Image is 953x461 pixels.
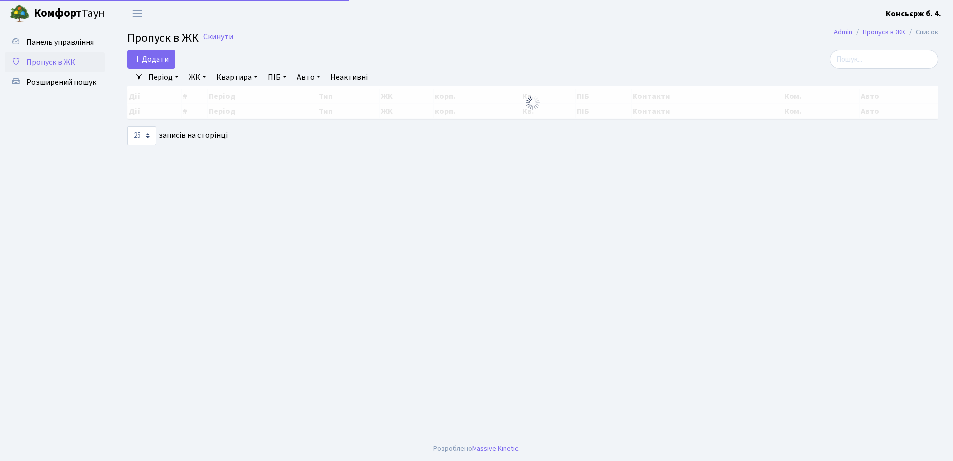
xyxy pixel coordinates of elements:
a: Додати [127,50,175,69]
input: Пошук... [830,50,938,69]
img: logo.png [10,4,30,24]
a: Скинути [203,32,233,42]
img: Обробка... [525,95,541,111]
a: ПІБ [264,69,291,86]
a: ЖК [185,69,210,86]
li: Список [905,27,938,38]
a: Панель управління [5,32,105,52]
a: Massive Kinetic [472,443,518,454]
span: Таун [34,5,105,22]
label: записів на сторінці [127,126,228,145]
span: Розширений пошук [26,77,96,88]
b: Консьєрж б. 4. [886,8,941,19]
a: Неактивні [326,69,372,86]
a: Розширений пошук [5,72,105,92]
span: Панель управління [26,37,94,48]
a: Період [144,69,183,86]
div: Розроблено . [433,443,520,454]
span: Додати [134,54,169,65]
a: Консьєрж б. 4. [886,8,941,20]
span: Пропуск в ЖК [127,29,199,47]
span: Пропуск в ЖК [26,57,75,68]
select: записів на сторінці [127,126,156,145]
a: Admin [834,27,852,37]
button: Переключити навігацію [125,5,150,22]
b: Комфорт [34,5,82,21]
a: Пропуск в ЖК [5,52,105,72]
a: Квартира [212,69,262,86]
nav: breadcrumb [819,22,953,43]
a: Пропуск в ЖК [863,27,905,37]
a: Авто [293,69,324,86]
